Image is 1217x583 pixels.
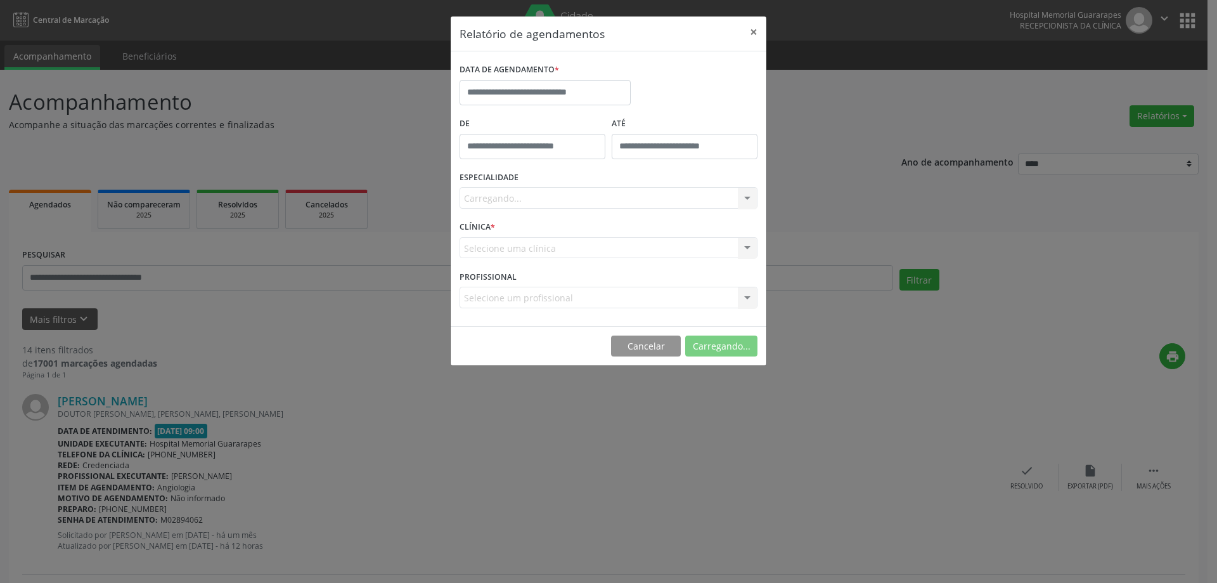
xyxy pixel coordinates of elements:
[460,168,518,188] label: ESPECIALIDADE
[460,218,495,237] label: CLÍNICA
[460,25,605,42] h5: Relatório de agendamentos
[460,60,559,80] label: DATA DE AGENDAMENTO
[460,267,517,287] label: PROFISSIONAL
[612,114,757,134] label: ATÉ
[460,114,605,134] label: De
[611,336,681,357] button: Cancelar
[741,16,766,48] button: Close
[685,336,757,357] button: Carregando...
